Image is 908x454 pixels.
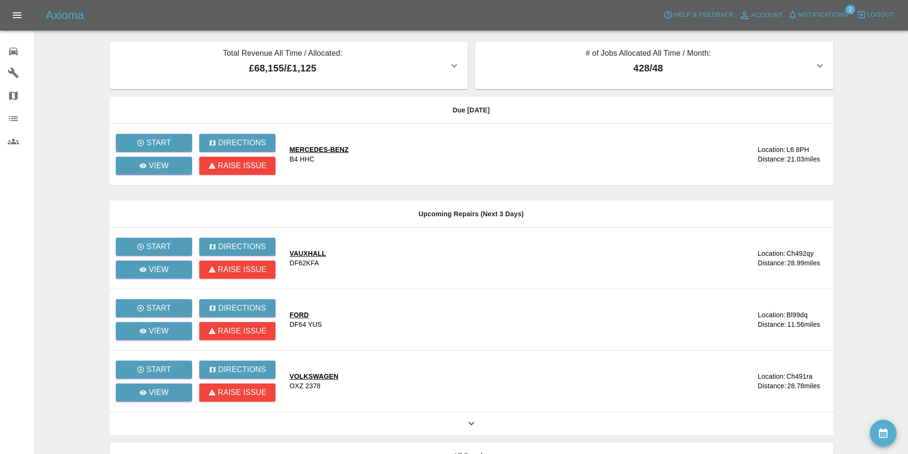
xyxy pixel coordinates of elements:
[117,61,449,75] p: £68,155 / £1,125
[867,10,894,20] span: Logout
[199,134,275,152] button: Directions
[290,310,322,320] div: FORD
[787,258,826,268] div: 28.99 miles
[116,299,192,317] button: Start
[116,322,192,340] a: View
[290,154,315,164] div: B4 HHC
[786,249,814,258] div: Ch492qy
[146,303,171,314] p: Start
[110,42,468,89] button: Total Revenue All Time / Allocated:£68,155/£1,125
[116,238,192,256] button: Start
[846,5,855,14] span: 2
[290,258,319,268] div: DF62KFA
[751,10,783,21] span: Account
[716,310,825,329] a: Location:Bl99dqDistance:11.56miles
[149,160,169,172] p: View
[116,261,192,279] a: View
[199,361,275,379] button: Directions
[716,145,825,164] a: Location:L6 8PHDistance:21.03miles
[736,8,786,23] a: Account
[110,97,833,124] th: Due [DATE]
[218,303,265,314] p: Directions
[217,160,266,172] p: Raise issue
[146,364,171,375] p: Start
[217,264,266,275] p: Raise issue
[290,145,709,164] a: MERCEDES-BENZB4 HHC
[116,361,192,379] button: Start
[290,145,349,154] div: MERCEDES-BENZ
[217,387,266,398] p: Raise issue
[199,261,275,279] button: Raise issue
[199,383,275,402] button: Raise issue
[149,325,169,337] p: View
[116,157,192,175] a: View
[758,372,786,381] div: Location:
[218,137,265,149] p: Directions
[483,61,814,75] p: 428 / 48
[146,241,171,252] p: Start
[854,8,897,22] button: Logout
[786,372,813,381] div: Ch491ra
[758,320,786,329] div: Distance:
[758,145,786,154] div: Location:
[199,322,275,340] button: Raise issue
[786,8,850,22] button: Notifications
[199,299,275,317] button: Directions
[117,48,449,61] p: Total Revenue All Time / Allocated:
[290,249,326,258] div: VAUXHALL
[786,145,809,154] div: L6 8PH
[290,381,321,391] div: OXZ 2378
[290,310,709,329] a: FORDDF64 YUS
[116,383,192,402] a: View
[146,137,171,149] p: Start
[218,241,265,252] p: Directions
[116,134,192,152] button: Start
[218,364,265,375] p: Directions
[217,325,266,337] p: Raise issue
[787,154,826,164] div: 21.03 miles
[758,310,786,320] div: Location:
[716,372,825,391] a: Location:Ch491raDistance:28.78miles
[149,264,169,275] p: View
[483,48,814,61] p: # of Jobs Allocated All Time / Month:
[110,201,833,228] th: Upcoming Repairs (Next 3 Days)
[290,372,709,391] a: VOLKSWAGENOXZ 2378
[716,249,825,268] a: Location:Ch492qyDistance:28.99miles
[475,42,833,89] button: # of Jobs Allocated All Time / Month:428/48
[290,320,322,329] div: DF64 YUS
[46,8,84,23] h5: Axioma
[870,420,897,446] button: availability
[758,154,786,164] div: Distance:
[199,238,275,256] button: Directions
[290,249,709,268] a: VAUXHALLDF62KFA
[758,381,786,391] div: Distance:
[674,10,734,20] span: Help & Feedback
[787,381,826,391] div: 28.78 miles
[149,387,169,398] p: View
[290,372,339,381] div: VOLKSWAGEN
[758,258,786,268] div: Distance:
[758,249,786,258] div: Location:
[661,8,736,22] button: Help & Feedback
[798,10,848,20] span: Notifications
[786,310,808,320] div: Bl99dq
[6,4,29,27] button: Open drawer
[787,320,826,329] div: 11.56 miles
[199,157,275,175] button: Raise issue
